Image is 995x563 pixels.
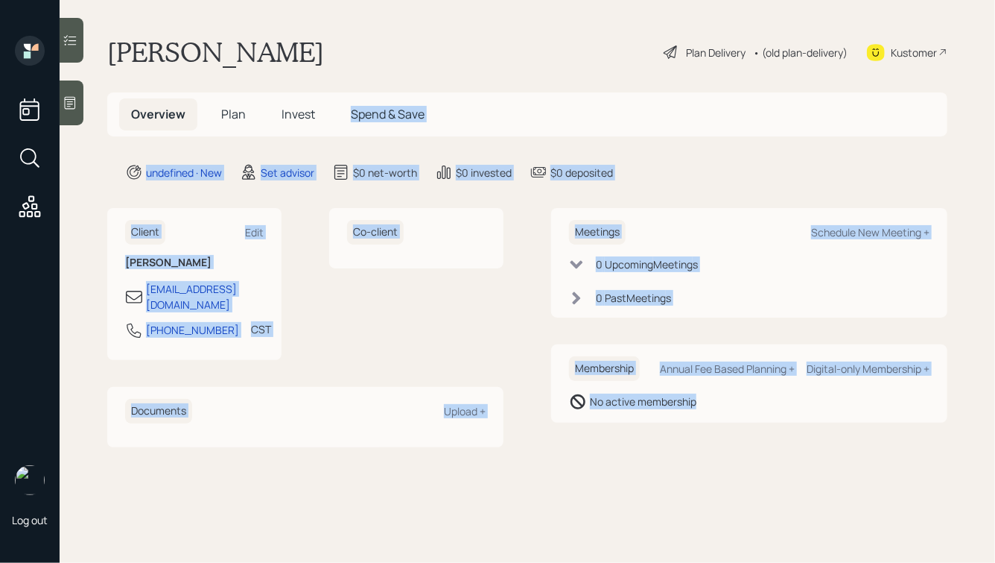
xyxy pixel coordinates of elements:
h6: Membership [569,356,640,381]
div: $0 net-worth [353,165,417,180]
span: Overview [131,106,185,122]
span: Invest [282,106,315,122]
div: [EMAIL_ADDRESS][DOMAIN_NAME] [146,281,264,312]
div: Set advisor [261,165,314,180]
div: Digital-only Membership + [807,362,929,376]
h6: [PERSON_NAME] [125,257,264,269]
span: Plan [221,106,246,122]
div: Annual Fee Based Planning + [660,362,795,376]
div: $0 invested [456,165,512,180]
h6: Documents [125,399,192,424]
div: Upload + [444,404,486,418]
div: • (old plan-delivery) [753,45,848,60]
div: Kustomer [891,45,937,60]
div: 0 Past Meeting s [596,290,671,306]
div: Edit [245,225,264,239]
div: [PHONE_NUMBER] [146,322,239,338]
div: 0 Upcoming Meeting s [596,257,698,272]
div: $0 deposited [550,165,613,180]
img: hunter_neumayer.jpg [15,465,45,495]
h6: Co-client [347,220,404,245]
span: Spend & Save [351,106,425,122]
div: CST [251,321,271,337]
div: No active membership [590,394,696,409]
div: Plan Delivery [686,45,746,60]
h1: [PERSON_NAME] [107,36,324,69]
div: Schedule New Meeting + [811,225,929,239]
div: Log out [12,513,48,527]
h6: Meetings [569,220,626,245]
h6: Client [125,220,165,245]
div: undefined · New [146,165,222,180]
